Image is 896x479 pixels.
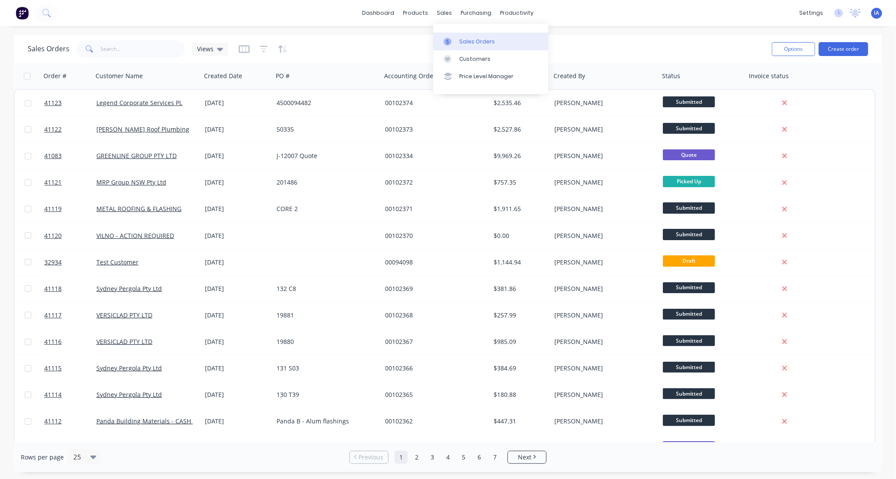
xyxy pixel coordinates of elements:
div: PO # [276,72,290,80]
span: Submitted [663,282,715,293]
div: [PERSON_NAME] [554,152,651,160]
a: Previous page [350,453,388,462]
a: 41114 [44,382,96,408]
div: [PERSON_NAME] [554,390,651,399]
span: Submitted [663,415,715,426]
button: Create order [819,42,868,56]
span: Submitted [663,309,715,320]
a: GREENLINE GROUP PTY LTD [96,152,177,160]
div: [DATE] [205,311,270,320]
div: Panda B - Alum flashings [277,417,373,426]
a: Sales Orders [433,33,548,50]
div: Created By [553,72,585,80]
div: $0.00 [494,231,545,240]
a: Page 4 [441,451,455,464]
span: 41122 [44,125,62,134]
div: [PERSON_NAME] [554,258,651,267]
div: [PERSON_NAME] [554,99,651,107]
span: Submitted [663,202,715,213]
div: 130 T39 [277,390,373,399]
a: Page 5 [457,451,470,464]
div: settings [795,7,827,20]
div: Order # [43,72,66,80]
div: products [399,7,433,20]
a: Panda Building Materials - CASH SALE [96,417,207,425]
a: Next page [508,453,546,462]
a: Page 1 is your current page [395,451,408,464]
div: Sales Orders [459,38,495,46]
div: [DATE] [205,125,270,134]
div: 00102334 [385,152,481,160]
span: Draft [663,255,715,266]
div: 132 C8 [277,284,373,293]
div: [DATE] [205,337,270,346]
div: Invoice status [749,72,789,80]
span: Views [197,44,214,53]
div: [DATE] [205,284,270,293]
span: Submitted [663,96,715,107]
div: [PERSON_NAME] [554,417,651,426]
span: IA [874,9,880,17]
div: [DATE] [205,152,270,160]
div: [PERSON_NAME] [554,364,651,373]
div: Accounting Order # [384,72,441,80]
span: 41121 [44,178,62,187]
div: $180.88 [494,390,545,399]
div: 50335 [277,125,373,134]
span: Submitted [663,229,715,240]
div: 00102370 [385,231,481,240]
div: $257.99 [494,311,545,320]
span: 41120 [44,231,62,240]
div: Created Date [204,72,242,80]
img: Factory [16,7,29,20]
span: Quote [663,441,715,452]
a: dashboard [358,7,399,20]
a: Sydney Pergola Pty Ltd [96,390,162,399]
a: 41079 [44,435,96,461]
span: 32934 [44,258,62,267]
a: VILNO - ACTION REQUIRED [96,231,174,240]
a: MRP Group NSW Pty Ltd [96,178,166,186]
a: Legend Corporate Services PL [96,99,182,107]
span: Previous [359,453,384,462]
span: 41114 [44,390,62,399]
div: 00102362 [385,417,481,426]
div: [PERSON_NAME] [554,311,651,320]
div: $2,535.46 [494,99,545,107]
span: 41119 [44,205,62,213]
a: 41112 [44,408,96,434]
a: 41115 [44,355,96,381]
div: [PERSON_NAME] [554,284,651,293]
span: Quote [663,149,715,160]
span: Submitted [663,388,715,399]
div: $381.86 [494,284,545,293]
a: Test Customer [96,258,138,266]
a: VERSICLAD PTY LTD [96,311,152,319]
a: 41083 [44,143,96,169]
span: 41123 [44,99,62,107]
div: Customer Name [96,72,143,80]
div: 201486 [277,178,373,187]
a: 41123 [44,90,96,116]
a: VERSICLAD PTY LTD [96,337,152,346]
span: 41116 [44,337,62,346]
span: Submitted [663,123,715,134]
div: 00102373 [385,125,481,134]
a: Price Level Manager [433,68,548,85]
div: $384.69 [494,364,545,373]
div: purchasing [457,7,496,20]
span: Submitted [663,362,715,373]
div: sales [433,7,457,20]
div: 00102366 [385,364,481,373]
div: 00102369 [385,284,481,293]
input: Search... [101,40,185,58]
a: Sydney Pergola Pty Ltd [96,284,162,293]
a: 41118 [44,276,96,302]
div: [DATE] [205,364,270,373]
a: 32934 [44,249,96,275]
div: Status [662,72,680,80]
div: CORE 2 [277,205,373,213]
div: $757.35 [494,178,545,187]
div: 00102367 [385,337,481,346]
a: [PERSON_NAME] Roof Plumbing [96,125,189,133]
